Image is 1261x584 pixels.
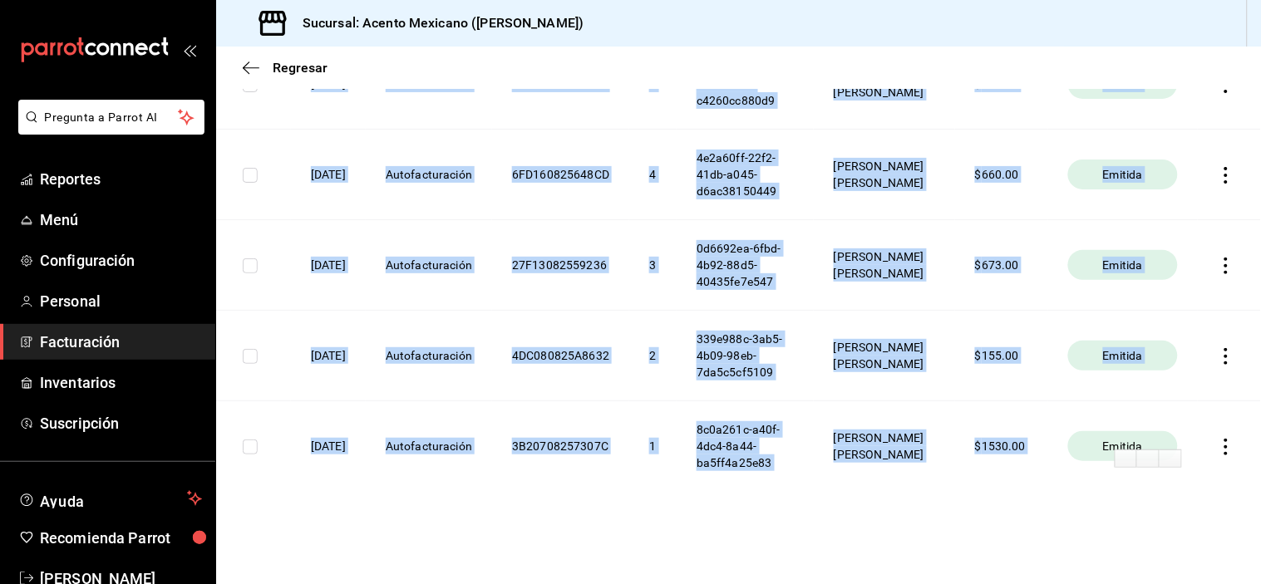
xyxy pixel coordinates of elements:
[1096,347,1150,364] span: Emitida
[1096,257,1150,273] span: Emitida
[183,43,196,56] button: open_drawer_menu
[40,488,180,508] span: Ayuda
[677,130,814,220] th: 4e2a60ff-22f2-41db-a045-d6ac38150449
[366,311,492,401] th: Autofacturación
[40,290,202,312] span: Personal
[1096,438,1150,454] span: Emitida
[291,401,366,492] th: [DATE]
[40,527,202,549] span: Recomienda Parrot
[289,13,584,33] h3: Sucursal: Acento Mexicano ([PERSON_NAME])
[629,401,677,492] th: 1
[955,401,1048,492] th: $ 1530.00
[40,209,202,231] span: Menú
[45,109,179,126] span: Pregunta a Parrot AI
[814,130,955,220] th: [PERSON_NAME] [PERSON_NAME]
[814,311,955,401] th: [PERSON_NAME] [PERSON_NAME]
[1096,166,1150,183] span: Emitida
[955,220,1048,311] th: $ 673.00
[40,412,202,434] span: Suscripción
[629,130,677,220] th: 4
[12,120,204,138] a: Pregunta a Parrot AI
[40,168,202,190] span: Reportes
[366,220,492,311] th: Autofacturación
[492,220,629,311] th: 27F13082559236
[492,401,629,492] th: 3B20708257307C
[273,60,328,76] span: Regresar
[40,331,202,353] span: Facturación
[366,130,492,220] th: Autofacturación
[814,401,955,492] th: [PERSON_NAME] [PERSON_NAME]
[291,311,366,401] th: [DATE]
[955,130,1048,220] th: $ 660.00
[40,249,202,272] span: Configuración
[492,311,629,401] th: 4DC080825A8632
[18,100,204,135] button: Pregunta a Parrot AI
[677,311,814,401] th: 339e988c-3ab5-4b09-98eb-7da5c5cf5109
[243,60,328,76] button: Regresar
[629,311,677,401] th: 2
[291,220,366,311] th: [DATE]
[1115,449,1137,468] a: Highlight
[955,311,1048,401] th: $ 155.00
[492,130,629,220] th: 6FD160825648CD
[40,371,202,394] span: Inventarios
[814,220,955,311] th: [PERSON_NAME] [PERSON_NAME]
[629,220,677,311] th: 3
[677,401,814,492] th: 8c0a261c-a40f-4dc4-8a44-ba5ff4a25e83
[291,130,366,220] th: [DATE]
[677,220,814,311] th: 0d6692ea-6fbd-4b92-88d5-40435fe7e547
[366,401,492,492] th: Autofacturación
[1137,449,1160,468] a: Highlight & Sticky note
[1160,449,1182,468] a: Search in Google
